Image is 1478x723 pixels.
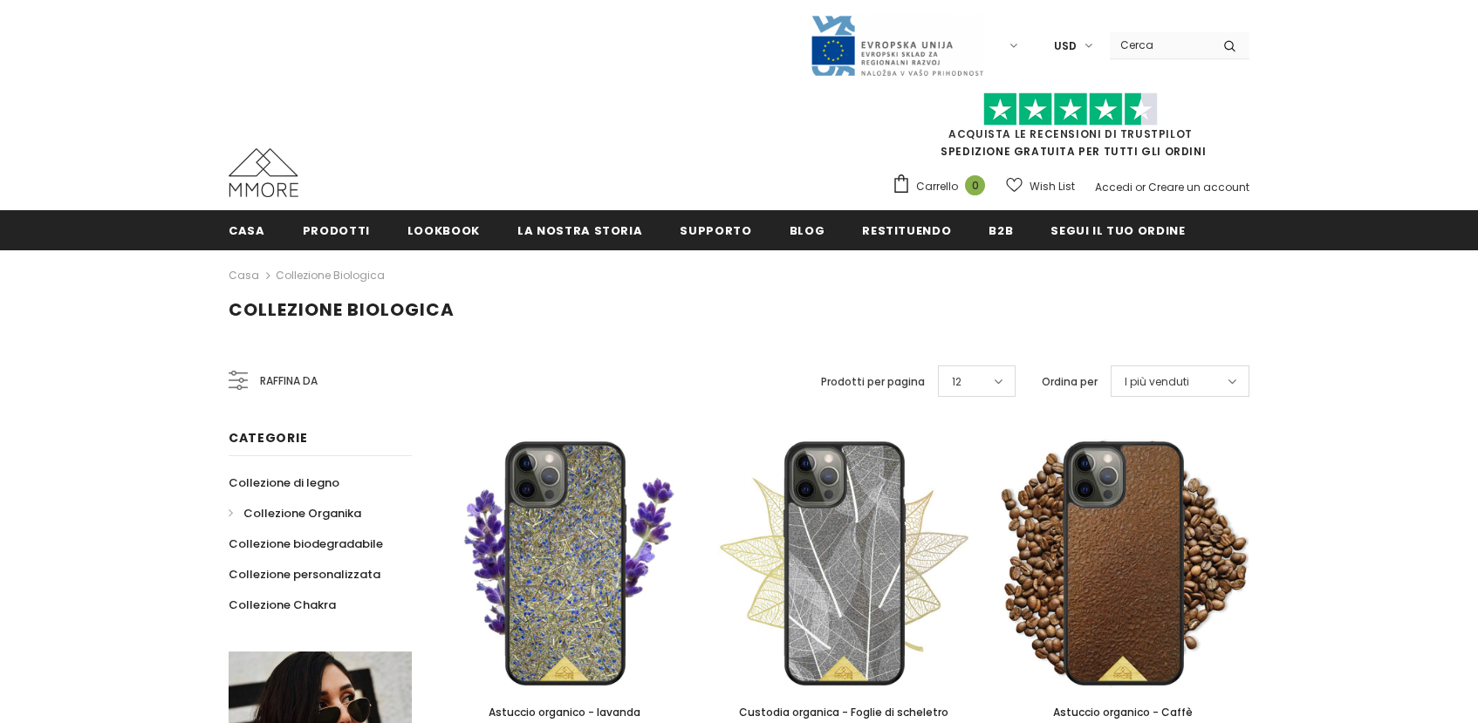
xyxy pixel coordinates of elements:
span: Lookbook [407,222,480,239]
span: La nostra storia [517,222,642,239]
span: Segui il tuo ordine [1050,222,1185,239]
a: Astuccio organico - lavanda [438,703,691,722]
img: Casi MMORE [229,148,298,197]
input: Search Site [1110,32,1210,58]
a: Custodia organica - Foglie di scheletro [717,703,970,722]
a: Acquista le recensioni di TrustPilot [948,126,1193,141]
span: Wish List [1030,178,1075,195]
span: Collezione di legno [229,474,339,491]
a: Collezione Chakra [229,590,336,620]
a: Collezione biodegradabile [229,529,383,559]
span: SPEDIZIONE GRATUITA PER TUTTI GLI ORDINI [892,100,1249,159]
span: I più venduti [1125,373,1189,391]
span: USD [1054,38,1077,55]
img: Javni Razpis [810,14,984,78]
span: Blog [790,222,825,239]
span: supporto [680,222,751,239]
span: Astuccio organico - lavanda [489,705,640,720]
span: Restituendo [862,222,951,239]
span: Custodia organica - Foglie di scheletro [739,705,948,720]
a: Restituendo [862,210,951,249]
span: Raffina da [260,372,318,391]
span: Collezione Chakra [229,597,336,613]
a: Lookbook [407,210,480,249]
a: Wish List [1006,171,1075,201]
a: Collezione biologica [276,268,385,283]
span: Categorie [229,429,307,447]
span: or [1135,180,1146,194]
label: Prodotti per pagina [821,373,925,391]
a: Collezione Organika [229,498,361,529]
span: Casa [229,222,265,239]
span: Astuccio organico - Caffè [1053,705,1193,720]
span: 0 [965,175,985,195]
a: Accedi [1095,180,1132,194]
a: Casa [229,265,259,286]
span: Prodotti [303,222,370,239]
a: supporto [680,210,751,249]
a: Blog [790,210,825,249]
label: Ordina per [1042,373,1098,391]
a: Segui il tuo ordine [1050,210,1185,249]
a: B2B [989,210,1013,249]
span: Collezione biodegradabile [229,535,383,552]
a: Casa [229,210,265,249]
span: B2B [989,222,1013,239]
a: Collezione personalizzata [229,559,380,590]
span: 12 [952,373,961,391]
a: La nostra storia [517,210,642,249]
span: Collezione Organika [243,505,361,522]
a: Carrello 0 [892,174,994,200]
a: Collezione di legno [229,467,339,498]
a: Prodotti [303,210,370,249]
span: Collezione biologica [229,297,455,322]
a: Astuccio organico - Caffè [996,703,1249,722]
a: Creare un account [1148,180,1249,194]
span: Collezione personalizzata [229,566,380,583]
img: Fidati di Pilot Stars [983,92,1158,126]
a: Javni Razpis [810,38,984,52]
span: Carrello [916,178,958,195]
